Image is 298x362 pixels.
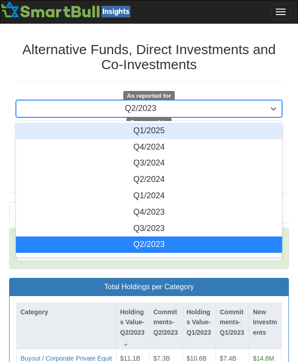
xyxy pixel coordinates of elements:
[187,355,207,362] span: $10.6B
[153,355,170,362] span: $7.3B
[16,123,282,139] div: Q1/2025
[183,303,216,352] div: Holdings Value-Q1/2023
[16,188,282,204] div: Q1/2024
[16,139,282,156] div: Q4/2024
[16,236,282,253] div: Q2/2023
[123,91,175,101] span: As reported for
[216,303,249,352] div: Commitments-Q1/2023
[0,0,134,19] img: Smartbull
[16,204,282,221] div: Q4/2023
[249,303,281,352] div: New Investments
[126,117,172,127] span: Compared to
[9,202,107,224] a: Category Breakdown
[17,303,116,321] div: Category
[16,155,282,171] div: Q3/2024
[220,355,237,362] span: $7.4B
[253,355,274,362] span: $14.8M
[116,303,149,352] div: Holdings Value-Q2/2023
[16,221,282,237] div: Q3/2023
[16,42,282,72] h2: Alternative Funds, Direct Investments and Co-Investments
[120,355,140,362] span: $11.1B
[16,253,282,269] div: Q1/2023
[16,283,282,291] h3: Total Holdings per Category
[125,104,156,113] div: Q2/2023
[16,171,282,188] div: Q2/2024
[150,303,182,352] div: Commitments-Q2/2023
